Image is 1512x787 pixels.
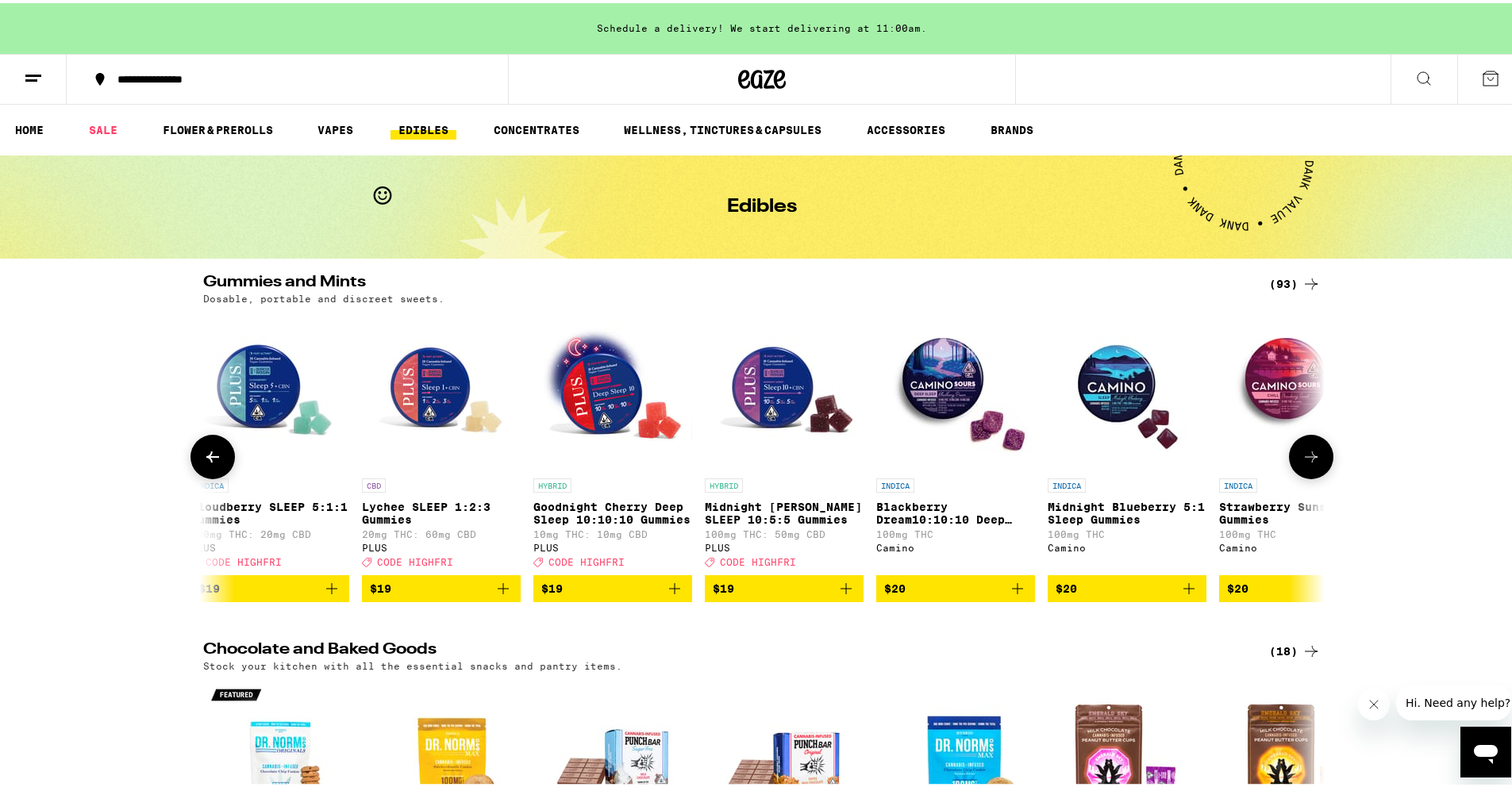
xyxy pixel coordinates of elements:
[876,572,1035,599] button: Add to bag
[705,309,864,572] a: Open page for Midnight Berry SLEEP 10:5:5 Gummies from PLUS
[190,526,349,536] p: 100mg THC: 20mg CBD
[203,290,444,301] p: Dosable, portable and discreet sweets.
[705,526,864,536] p: 100mg THC: 50mg CBD
[705,475,743,489] p: HYBRID
[884,579,906,592] span: $20
[1269,639,1321,658] a: (18)
[1460,724,1511,774] iframe: Button to launch messaging window
[362,309,521,467] img: PLUS - Lychee SLEEP 1:2:3 Gummies
[705,497,864,523] p: Midnight [PERSON_NAME] SLEEP 10:5:5 Gummies
[705,539,864,550] div: PLUS
[486,117,587,136] a: CONCENTRATES
[190,309,349,467] img: PLUS - Cloudberry SLEEP 5:1:1 Gummies
[362,497,521,523] p: Lychee SLEEP 1:2:3 Gummies
[203,658,622,668] p: Stock your kitchen with all the essential snacks and pantry items.
[533,309,692,467] img: PLUS - Goodnight Cherry Deep Sleep 10:10:10 Gummies
[541,579,563,592] span: $19
[533,539,692,550] div: PLUS
[876,475,914,489] p: INDICA
[81,117,125,136] a: SALE
[155,117,281,136] a: FLOWER & PREROLLS
[362,572,521,599] button: Add to bag
[705,309,864,467] img: PLUS - Midnight Berry SLEEP 10:5:5 Gummies
[370,579,391,592] span: $19
[1358,685,1390,717] iframe: Close message
[533,572,692,599] button: Add to bag
[203,639,1243,658] h2: Chocolate and Baked Goods
[1269,271,1321,290] a: (93)
[391,117,456,136] a: EDIBLES
[713,579,734,592] span: $19
[7,117,52,136] a: HOME
[548,554,625,564] span: CODE HIGHFRI
[727,194,797,213] h1: Edibles
[1048,309,1206,467] img: Camino - Midnight Blueberry 5:1 Sleep Gummies
[705,572,864,599] button: Add to bag
[1219,475,1257,489] p: INDICA
[1396,682,1511,717] iframe: Message from company
[533,475,571,489] p: HYBRID
[206,554,282,564] span: CODE HIGHFRI
[190,572,349,599] button: Add to bag
[203,271,1243,290] h2: Gummies and Mints
[876,309,1035,467] img: Camino - Blackberry Dream10:10:10 Deep Sleep Gummies
[876,309,1035,572] a: Open page for Blackberry Dream10:10:10 Deep Sleep Gummies from Camino
[362,526,521,536] p: 20mg THC: 60mg CBD
[190,475,229,489] p: INDICA
[1048,526,1206,536] p: 100mg THC
[720,554,796,564] span: CODE HIGHFRI
[1056,579,1077,592] span: $20
[859,117,953,136] a: ACCESSORIES
[1048,475,1086,489] p: INDICA
[377,554,453,564] span: CODE HIGHFRI
[362,475,386,489] p: CBD
[1048,539,1206,550] div: Camino
[190,539,349,550] div: PLUS
[1048,309,1206,572] a: Open page for Midnight Blueberry 5:1 Sleep Gummies from Camino
[362,309,521,572] a: Open page for Lychee SLEEP 1:2:3 Gummies from PLUS
[1048,572,1206,599] button: Add to bag
[876,526,1035,536] p: 100mg THC
[1219,309,1378,572] a: Open page for Strawberry Sunset Sour Gummies from Camino
[310,117,361,136] a: VAPES
[533,526,692,536] p: 10mg THC: 10mg CBD
[533,497,692,523] p: Goodnight Cherry Deep Sleep 10:10:10 Gummies
[190,309,349,572] a: Open page for Cloudberry SLEEP 5:1:1 Gummies from PLUS
[1048,497,1206,523] p: Midnight Blueberry 5:1 Sleep Gummies
[190,497,349,523] p: Cloudberry SLEEP 5:1:1 Gummies
[362,539,521,550] div: PLUS
[876,497,1035,523] p: Blackberry Dream10:10:10 Deep Sleep Gummies
[198,579,220,592] span: $19
[533,309,692,572] a: Open page for Goodnight Cherry Deep Sleep 10:10:10 Gummies from PLUS
[876,539,1035,550] div: Camino
[1219,572,1378,599] button: Add to bag
[1219,497,1378,523] p: Strawberry Sunset Sour Gummies
[1219,539,1378,550] div: Camino
[1227,579,1248,592] span: $20
[983,117,1041,136] a: BRANDS
[616,117,829,136] a: WELLNESS, TINCTURES & CAPSULES
[1219,526,1378,536] p: 100mg THC
[1219,309,1378,467] img: Camino - Strawberry Sunset Sour Gummies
